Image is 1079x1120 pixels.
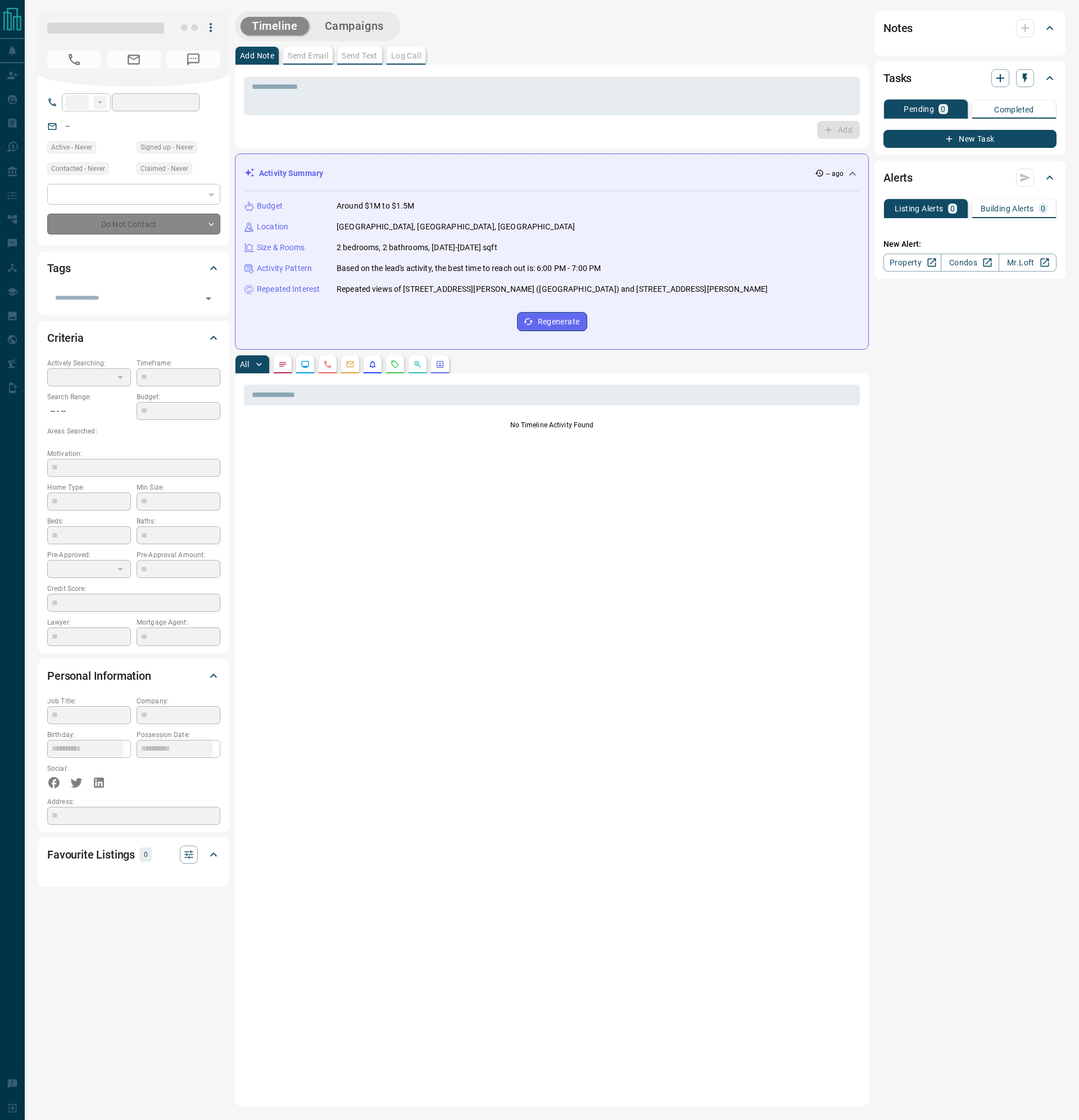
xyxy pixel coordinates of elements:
[140,142,193,153] span: Signed up - Never
[257,283,320,295] p: Repeated Interest
[137,392,220,402] p: Budget:
[941,254,999,272] a: Condos
[883,238,1057,250] p: New Alert:
[826,169,844,179] p: -- ago
[436,360,445,369] svg: Agent Actions
[47,482,131,493] p: Home Type:
[337,242,497,254] p: 2 bedrooms, 2 bathrooms, [DATE]-[DATE] sqft
[137,730,220,740] p: Possession Date:
[314,17,395,35] button: Campaigns
[47,662,220,689] div: Personal Information
[517,312,587,331] button: Regenerate
[883,164,1057,191] div: Alerts
[47,259,70,277] h2: Tags
[47,449,220,459] p: Motivation:
[47,402,131,421] p: -- - --
[883,169,913,187] h2: Alerts
[391,360,400,369] svg: Requests
[201,291,216,306] button: Open
[47,550,131,560] p: Pre-Approved:
[65,121,70,130] a: --
[137,617,220,627] p: Mortgage Agent:
[47,841,220,868] div: Favourite Listings0
[240,360,249,368] p: All
[137,358,220,368] p: Timeframe:
[47,730,131,740] p: Birthday:
[257,242,305,254] p: Size & Rooms
[137,482,220,493] p: Min Size:
[47,797,220,807] p: Address:
[47,617,131,627] p: Lawyer:
[895,205,944,213] p: Listing Alerts
[259,168,323,179] p: Activity Summary
[47,764,131,774] p: Social:
[278,360,287,369] svg: Notes
[244,163,859,184] div: Activity Summary-- ago
[240,52,274,60] p: Add Note
[47,329,84,347] h2: Criteria
[337,263,601,274] p: Based on the lead's activity, the best time to reach out is: 6:00 PM - 7:00 PM
[47,324,220,351] div: Criteria
[301,360,310,369] svg: Lead Browsing Activity
[47,846,135,864] h2: Favourite Listings
[883,130,1057,148] button: New Task
[47,516,131,526] p: Beds:
[941,105,945,113] p: 0
[413,360,422,369] svg: Opportunities
[257,221,288,233] p: Location
[999,254,1057,272] a: Mr.Loft
[241,17,309,35] button: Timeline
[47,426,220,436] p: Areas Searched:
[166,51,220,69] span: No Number
[140,163,188,174] span: Claimed - Never
[47,255,220,282] div: Tags
[994,106,1034,114] p: Completed
[337,221,575,233] p: [GEOGRAPHIC_DATA], [GEOGRAPHIC_DATA], [GEOGRAPHIC_DATA]
[883,254,941,272] a: Property
[883,15,1057,42] div: Notes
[51,142,92,153] span: Active - Never
[883,65,1057,92] div: Tasks
[981,205,1034,213] p: Building Alerts
[244,420,860,430] p: No Timeline Activity Found
[47,51,101,69] span: No Number
[346,360,355,369] svg: Emails
[337,283,768,295] p: Repeated views of [STREET_ADDRESS][PERSON_NAME] ([GEOGRAPHIC_DATA]) and [STREET_ADDRESS][PERSON_N...
[47,358,131,368] p: Actively Searching:
[143,848,148,861] p: 0
[904,105,934,113] p: Pending
[137,516,220,526] p: Baths:
[47,392,131,402] p: Search Range:
[883,19,913,37] h2: Notes
[137,696,220,706] p: Company:
[337,200,415,212] p: Around $1M to $1.5M
[257,263,312,274] p: Activity Pattern
[950,205,955,213] p: 0
[1041,205,1045,213] p: 0
[137,550,220,560] p: Pre-Approval Amount:
[323,360,332,369] svg: Calls
[47,214,220,234] div: Do Not Contact
[51,163,105,174] span: Contacted - Never
[368,360,377,369] svg: Listing Alerts
[257,200,283,212] p: Budget
[47,584,220,594] p: Credit Score:
[883,69,912,87] h2: Tasks
[47,696,131,706] p: Job Title:
[47,667,151,685] h2: Personal Information
[107,51,161,69] span: No Email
